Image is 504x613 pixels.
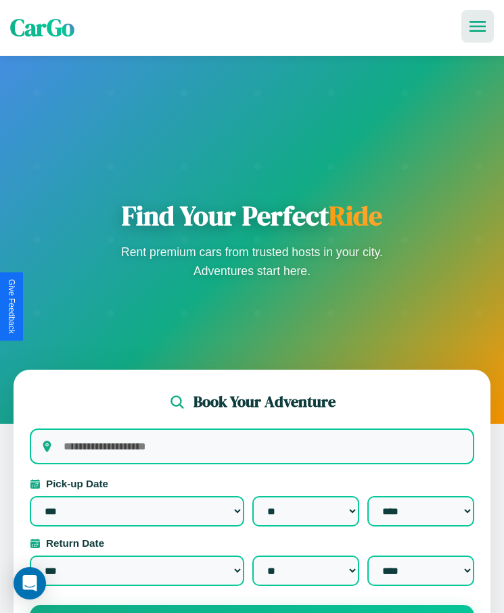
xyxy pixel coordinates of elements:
label: Return Date [30,537,474,549]
h2: Book Your Adventure [193,391,336,412]
div: Give Feedback [7,279,16,334]
label: Pick-up Date [30,478,474,489]
div: Open Intercom Messenger [14,567,46,599]
p: Rent premium cars from trusted hosts in your city. Adventures start here. [117,243,388,280]
h1: Find Your Perfect [117,199,388,232]
span: CarGo [10,11,74,44]
span: Ride [329,197,382,234]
